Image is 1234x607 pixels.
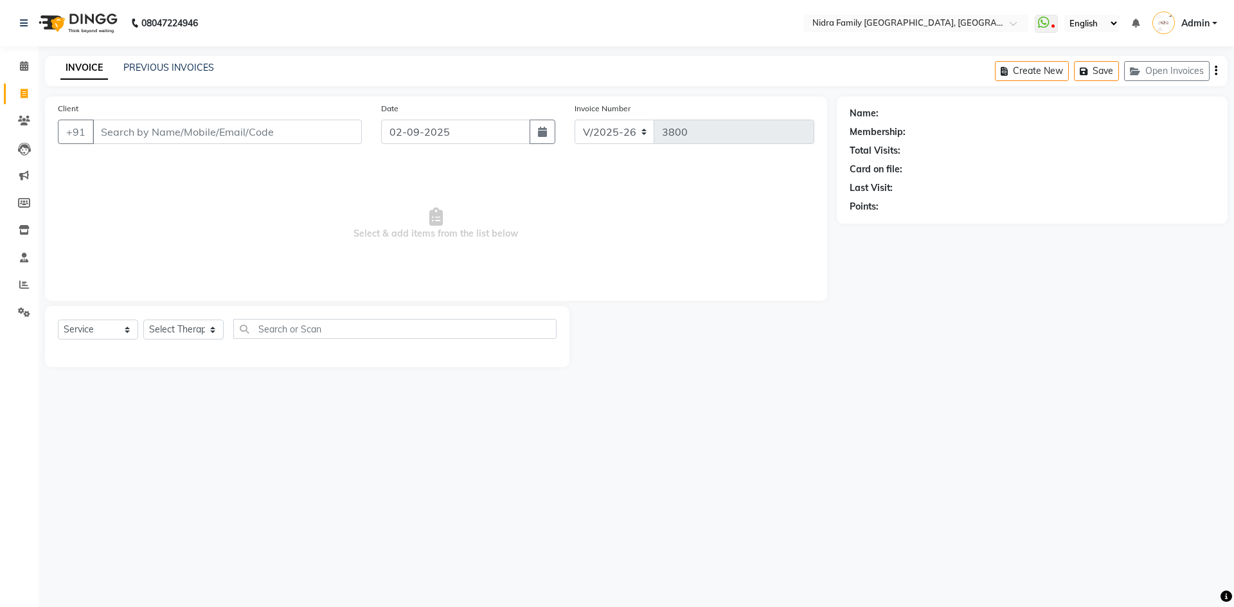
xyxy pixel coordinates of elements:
div: Points: [850,200,879,213]
input: Search by Name/Mobile/Email/Code [93,120,362,144]
div: Total Visits: [850,144,900,158]
div: Last Visit: [850,181,893,195]
button: +91 [58,120,94,144]
button: Save [1074,61,1119,81]
img: Admin [1152,12,1175,34]
a: PREVIOUS INVOICES [123,62,214,73]
span: Admin [1181,17,1210,30]
div: Membership: [850,125,906,139]
div: Card on file: [850,163,902,176]
button: Open Invoices [1124,61,1210,81]
label: Invoice Number [575,103,630,114]
input: Search or Scan [233,319,557,339]
b: 08047224946 [141,5,198,41]
label: Date [381,103,398,114]
div: Name: [850,107,879,120]
label: Client [58,103,78,114]
button: Create New [995,61,1069,81]
img: logo [33,5,121,41]
a: INVOICE [60,57,108,80]
span: Select & add items from the list below [58,159,814,288]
